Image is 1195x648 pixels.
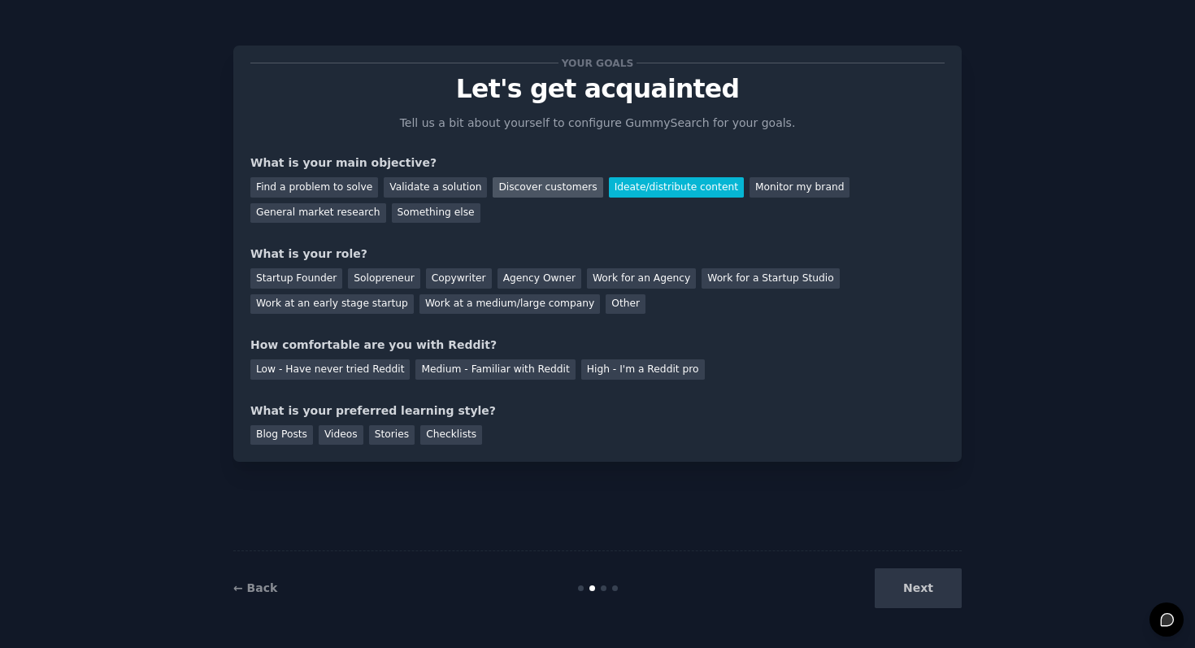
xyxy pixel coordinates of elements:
[319,425,363,446] div: Videos
[250,359,410,380] div: Low - Have never tried Reddit
[420,425,482,446] div: Checklists
[493,177,602,198] div: Discover customers
[250,246,945,263] div: What is your role?
[750,177,850,198] div: Monitor my brand
[250,177,378,198] div: Find a problem to solve
[250,154,945,172] div: What is your main objective?
[702,268,839,289] div: Work for a Startup Studio
[392,203,480,224] div: Something else
[250,425,313,446] div: Blog Posts
[558,54,637,72] span: Your goals
[250,203,386,224] div: General market research
[250,337,945,354] div: How comfortable are you with Reddit?
[587,268,696,289] div: Work for an Agency
[581,359,705,380] div: High - I'm a Reddit pro
[250,268,342,289] div: Startup Founder
[348,268,419,289] div: Solopreneur
[415,359,575,380] div: Medium - Familiar with Reddit
[250,294,414,315] div: Work at an early stage startup
[250,402,945,420] div: What is your preferred learning style?
[393,115,802,132] p: Tell us a bit about yourself to configure GummySearch for your goals.
[606,294,645,315] div: Other
[384,177,487,198] div: Validate a solution
[609,177,744,198] div: Ideate/distribute content
[419,294,600,315] div: Work at a medium/large company
[250,75,945,103] p: Let's get acquainted
[426,268,492,289] div: Copywriter
[369,425,415,446] div: Stories
[233,581,277,594] a: ← Back
[498,268,581,289] div: Agency Owner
